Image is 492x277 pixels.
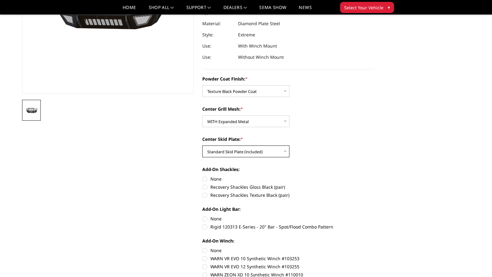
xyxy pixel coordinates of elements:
[202,263,374,270] label: WARN VR EVO 12 Synthetic Winch #103255
[238,52,284,63] dd: Without Winch Mount
[259,5,286,14] a: SEMA Show
[202,224,374,230] label: Rigid 120313 E-Series - 20" Bar - Spot/Flood Combo Pattern
[388,4,390,11] span: ▾
[202,18,233,29] dt: Material:
[202,192,374,198] label: Recovery Shackles Texture Black (pair)
[202,106,374,112] label: Center Grill Mesh:
[202,184,374,190] label: Recovery Shackles Gloss Black (pair)
[461,247,492,277] iframe: Chat Widget
[202,255,374,262] label: WARN VR EVO 10 Synthetic Winch #103253
[238,29,255,40] dd: Extreme
[202,29,233,40] dt: Style:
[202,206,374,212] label: Add-On Light Bar:
[202,40,233,52] dt: Use:
[186,5,211,14] a: Support
[238,40,277,52] dd: With Winch Mount
[202,238,374,244] label: Add-On Winch:
[238,18,280,29] dd: Diamond Plate Steel
[202,215,374,222] label: None
[202,52,233,63] dt: Use:
[299,5,312,14] a: News
[123,5,136,14] a: Home
[202,176,374,182] label: None
[344,4,383,11] span: Select Your Vehicle
[340,2,394,13] button: Select Your Vehicle
[202,166,374,173] label: Add-On Shackles:
[149,5,174,14] a: shop all
[202,76,374,82] label: Powder Coat Finish:
[24,106,39,115] img: 2011-2016 Ford F450/550/350-Wide - T2 Series - Extreme Front Bumper (receiver or winch)
[202,247,374,254] label: None
[223,5,247,14] a: Dealers
[202,136,374,142] label: Center Skid Plate:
